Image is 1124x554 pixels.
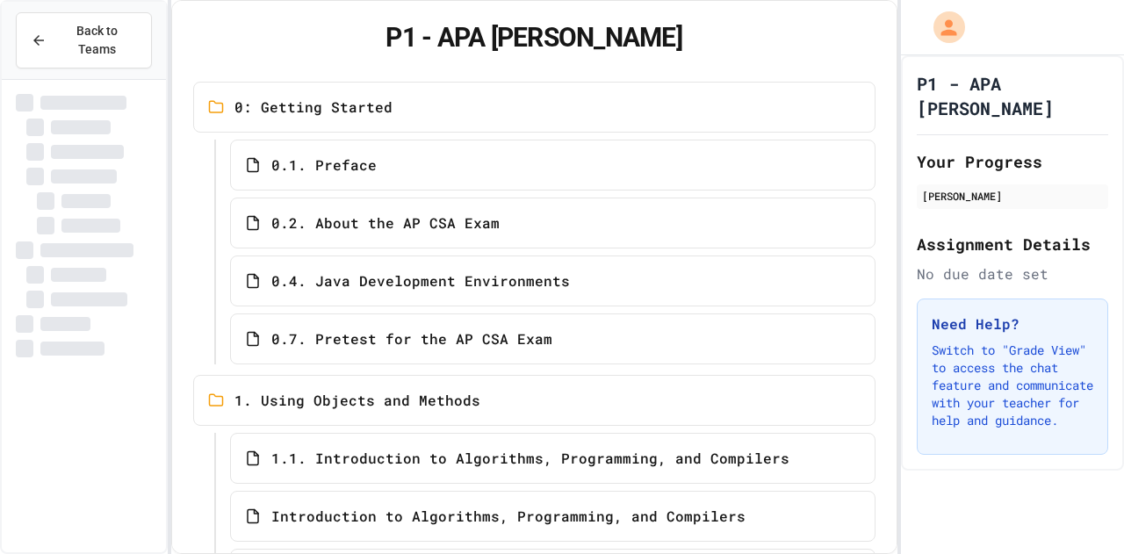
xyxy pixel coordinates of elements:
[271,212,500,234] span: 0.2. About the AP CSA Exam
[917,263,1108,284] div: No due date set
[922,188,1103,204] div: [PERSON_NAME]
[932,313,1093,335] h3: Need Help?
[230,491,875,542] a: Introduction to Algorithms, Programming, and Compilers
[234,390,480,411] span: 1. Using Objects and Methods
[230,313,875,364] a: 0.7. Pretest for the AP CSA Exam
[932,342,1093,429] p: Switch to "Grade View" to access the chat feature and communicate with your teacher for help and ...
[271,155,377,176] span: 0.1. Preface
[193,22,875,54] h1: P1 - APA [PERSON_NAME]
[230,198,875,248] a: 0.2. About the AP CSA Exam
[230,140,875,191] a: 0.1. Preface
[271,328,552,349] span: 0.7. Pretest for the AP CSA Exam
[917,232,1108,256] h2: Assignment Details
[230,255,875,306] a: 0.4. Java Development Environments
[271,506,746,527] span: Introduction to Algorithms, Programming, and Compilers
[16,12,152,68] button: Back to Teams
[917,71,1108,120] h1: P1 - APA [PERSON_NAME]
[234,97,393,118] span: 0: Getting Started
[230,433,875,484] a: 1.1. Introduction to Algorithms, Programming, and Compilers
[271,270,570,291] span: 0.4. Java Development Environments
[57,22,137,59] span: Back to Teams
[915,7,969,47] div: My Account
[917,149,1108,174] h2: Your Progress
[271,448,789,469] span: 1.1. Introduction to Algorithms, Programming, and Compilers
